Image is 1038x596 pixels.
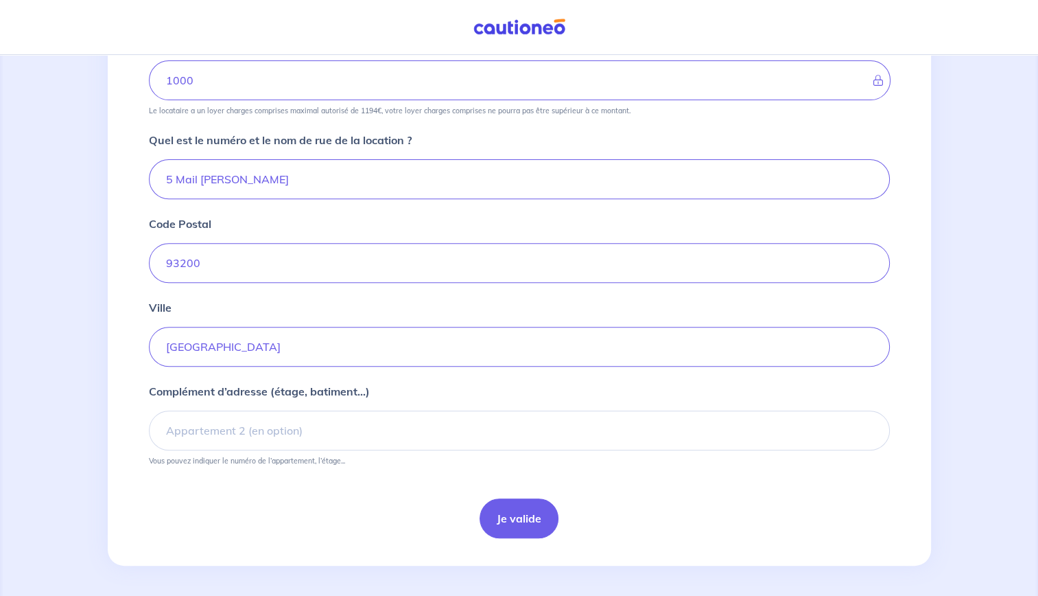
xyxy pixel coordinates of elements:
[149,383,370,400] p: Complément d’adresse (étage, batiment...)
[468,19,571,36] img: Cautioneo
[149,456,345,466] p: Vous pouvez indiquer le numéro de l’appartement, l’étage...
[149,299,172,316] p: Ville
[149,327,890,367] input: Ex: Lille
[480,498,558,538] button: Je valide
[149,159,890,199] input: Ex: 165 avenue de Bretagne
[149,243,890,283] input: Ex: 59000
[149,411,890,450] input: Appartement 2 (en option)
[149,132,412,148] p: Quel est le numéro et le nom de rue de la location ?
[149,216,211,232] p: Code Postal
[149,106,630,115] p: Le locataire a un loyer charges comprises maximal autorisé de 1194€, votre loyer charges comprise...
